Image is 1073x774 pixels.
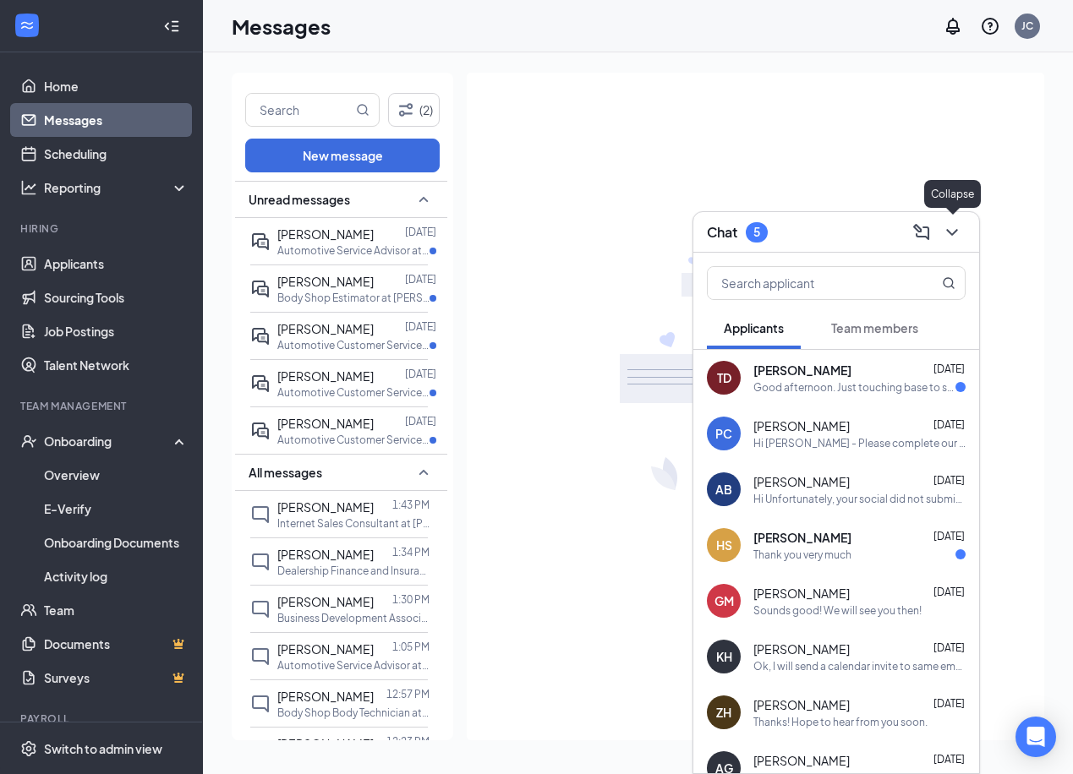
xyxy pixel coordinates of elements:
[20,221,185,236] div: Hiring
[714,592,734,609] div: GM
[44,627,189,661] a: DocumentsCrown
[277,416,374,431] span: [PERSON_NAME]
[250,421,271,441] svg: ActiveDoubleChat
[20,740,37,757] svg: Settings
[44,492,189,526] a: E-Verify
[44,661,189,695] a: SurveysCrown
[277,516,430,531] p: Internet Sales Consultant at [PERSON_NAME] Auto Group
[405,272,436,286] p: [DATE]
[44,740,162,757] div: Switch to admin view
[392,545,430,559] p: 1:34 PM
[753,380,955,395] div: Good afternoon. Just touching base to see if you had a chance to review my application?
[715,481,732,498] div: AB
[44,281,189,314] a: Sourcing Tools
[396,100,416,120] svg: Filter
[753,473,850,490] span: [PERSON_NAME]
[277,736,374,751] span: [PERSON_NAME]
[405,319,436,334] p: [DATE]
[250,694,271,714] svg: ChatInactive
[44,103,189,137] a: Messages
[386,687,430,701] p: 12:57 PM
[19,17,36,34] svg: WorkstreamLogo
[250,373,271,394] svg: ActiveDoubleChat
[413,189,434,210] svg: SmallChevronUp
[250,552,271,572] svg: ChatInactive
[933,697,965,710] span: [DATE]
[277,243,430,258] p: Automotive Service Advisor at [PERSON_NAME] Auto Group
[20,399,185,413] div: Team Management
[250,599,271,619] svg: ChatInactive
[405,414,436,428] p: [DATE]
[277,658,430,673] p: Automotive Service Advisor at [PERSON_NAME] Auto Group
[707,223,737,242] h3: Chat
[44,593,189,627] a: Team
[250,279,271,299] svg: ActiveDoubleChat
[753,585,850,602] span: [PERSON_NAME]
[753,696,850,713] span: [PERSON_NAME]
[715,425,732,442] div: PC
[924,180,981,208] div: Collapse
[933,753,965,766] span: [DATE]
[250,646,271,667] svg: ChatInactive
[943,16,963,36] svg: Notifications
[933,474,965,487] span: [DATE]
[753,752,850,769] span: [PERSON_NAME]
[933,530,965,542] span: [DATE]
[44,559,189,593] a: Activity log
[386,734,430,749] p: 12:23 PM
[753,659,966,673] div: Ok, I will send a calendar invite to same email as before. If you have any additional questions, ...
[392,592,430,607] p: 1:30 PM
[249,464,322,481] span: All messages
[44,348,189,382] a: Talent Network
[44,314,189,348] a: Job Postings
[163,18,180,35] svg: Collapse
[933,586,965,598] span: [DATE]
[392,498,430,512] p: 1:43 PM
[753,417,850,434] span: [PERSON_NAME]
[980,16,1000,36] svg: QuestionInfo
[716,648,732,665] div: KH
[831,320,918,335] span: Team members
[708,267,908,299] input: Search applicant
[277,641,374,657] span: [PERSON_NAME]
[392,640,430,654] p: 1:05 PM
[277,368,374,384] span: [PERSON_NAME]
[277,499,374,515] span: [PERSON_NAME]
[232,12,331,41] h1: Messages
[912,222,932,243] svg: ComposeMessage
[405,367,436,381] p: [DATE]
[277,564,430,578] p: Dealership Finance and Insurance Manager at [PERSON_NAME] Auto Group
[356,103,370,117] svg: MagnifyingGlass
[753,436,966,450] div: Hi [PERSON_NAME] - Please complete our comprehensive application, when you have a moment, by clic...
[753,362,851,379] span: [PERSON_NAME]
[277,226,374,242] span: [PERSON_NAME]
[933,418,965,431] span: [DATE]
[44,526,189,559] a: Onboarding Documents
[753,715,928,729] div: Thanks! Hope to hear from you soon.
[942,276,955,290] svg: MagnifyingGlass
[1016,717,1056,757] div: Open Intercom Messenger
[753,492,966,506] div: Hi Unfortunately, your social did not submit correctly. Please send a photo/copy of this document...
[716,704,731,721] div: ZH
[939,219,966,246] button: ChevronDown
[277,321,374,336] span: [PERSON_NAME]
[753,529,851,546] span: [PERSON_NAME]
[933,362,965,375] span: [DATE]
[908,219,935,246] button: ComposeMessage
[277,594,374,609] span: [PERSON_NAME]
[405,225,436,239] p: [DATE]
[716,537,732,553] div: HS
[44,247,189,281] a: Applicants
[724,320,784,335] span: Applicants
[277,706,430,720] p: Body Shop Body Technician at [PERSON_NAME] Auto Group
[388,93,440,127] button: Filter (2)
[20,433,37,450] svg: UserCheck
[753,603,922,618] div: Sounds good! We will see you then!
[44,179,189,196] div: Reporting
[753,640,850,657] span: [PERSON_NAME]
[246,94,353,126] input: Search
[753,225,760,239] div: 5
[44,137,189,171] a: Scheduling
[44,458,189,492] a: Overview
[277,385,430,400] p: Automotive Customer Service/Service BDR at [PERSON_NAME] Auto Group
